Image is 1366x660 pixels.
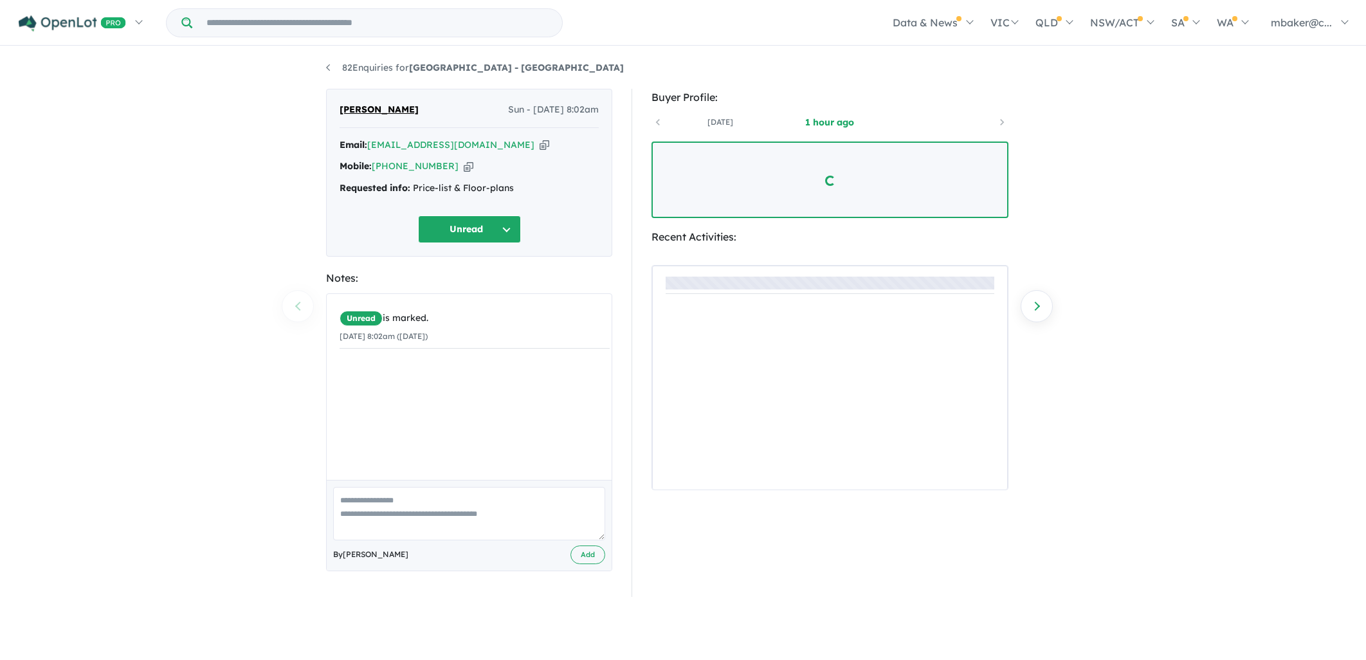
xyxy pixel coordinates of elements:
span: Unread [340,311,383,326]
span: mbaker@c... [1271,16,1332,29]
a: 82Enquiries for[GEOGRAPHIC_DATA] - [GEOGRAPHIC_DATA] [326,62,624,73]
a: [EMAIL_ADDRESS][DOMAIN_NAME] [367,139,534,151]
span: By [PERSON_NAME] [333,548,408,561]
div: Price-list & Floor-plans [340,181,599,196]
input: Try estate name, suburb, builder or developer [195,9,560,37]
strong: Email: [340,139,367,151]
button: Copy [540,138,549,152]
a: [DATE] [666,116,775,129]
span: [PERSON_NAME] [340,102,419,118]
strong: Mobile: [340,160,372,172]
div: Buyer Profile: [651,89,1008,106]
div: Recent Activities: [651,228,1008,246]
button: Copy [464,160,473,173]
button: Add [570,545,605,564]
div: Notes: [326,270,612,287]
nav: breadcrumb [326,60,1040,76]
strong: [GEOGRAPHIC_DATA] - [GEOGRAPHIC_DATA] [409,62,624,73]
span: Sun - [DATE] 8:02am [508,102,599,118]
small: [DATE] 8:02am ([DATE]) [340,331,428,341]
div: is marked. [340,311,610,326]
strong: Requested info: [340,182,410,194]
img: Openlot PRO Logo White [19,15,126,32]
button: Unread [418,215,521,243]
a: [PHONE_NUMBER] [372,160,459,172]
a: 1 hour ago [775,116,884,129]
